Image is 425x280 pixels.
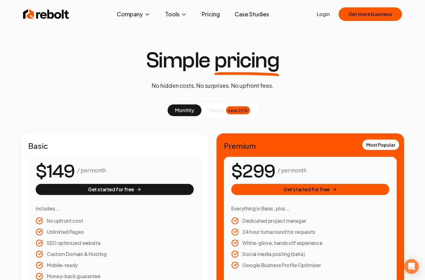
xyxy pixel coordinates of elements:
[77,166,106,175] p: / per month
[197,8,225,20] a: Pricing
[230,8,274,20] a: Case Studies
[28,141,201,151] h2: Basic
[36,205,194,212] h3: Includes...
[226,106,250,114] div: save 25%
[278,166,306,175] p: / per month
[112,8,155,20] button: Company
[36,239,194,247] li: SEO optimized website
[160,8,192,20] button: Tools
[36,228,194,236] li: Unlimited Pages
[201,104,257,116] button: yearlysave 25%
[36,184,194,195] button: Get started for free
[231,228,389,236] li: 24 hour turnaround for requests
[317,10,330,18] a: Login
[231,205,389,212] h3: Everything in Basic, plus...
[231,262,389,269] li: Google Business Profile Optimizer
[36,217,194,225] li: No upfront cost
[231,250,389,258] li: Social media posting (beta)
[231,158,275,185] number-flow-react: $299
[224,141,397,151] h2: Premium
[231,217,389,225] li: Dedicated project manager
[214,49,280,71] span: pricing
[339,7,402,21] button: Get more business
[209,107,223,114] span: yearly
[146,49,280,71] h1: Simple
[231,184,389,195] button: Get started for free
[36,273,194,280] li: Money-back guarantee
[231,239,389,247] li: White-glove, hands off experience
[175,107,194,113] span: monthly
[23,8,69,20] img: Rebolt Logo
[152,81,273,90] p: No hidden costs. No surprises. No upfront fees.
[168,104,201,116] button: monthly
[36,262,194,269] li: Mobile-ready
[362,140,399,150] div: Most Popular
[36,250,194,258] li: Custom Domain & Hosting
[404,259,419,274] div: Open Intercom Messenger
[36,158,75,185] number-flow-react: $149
